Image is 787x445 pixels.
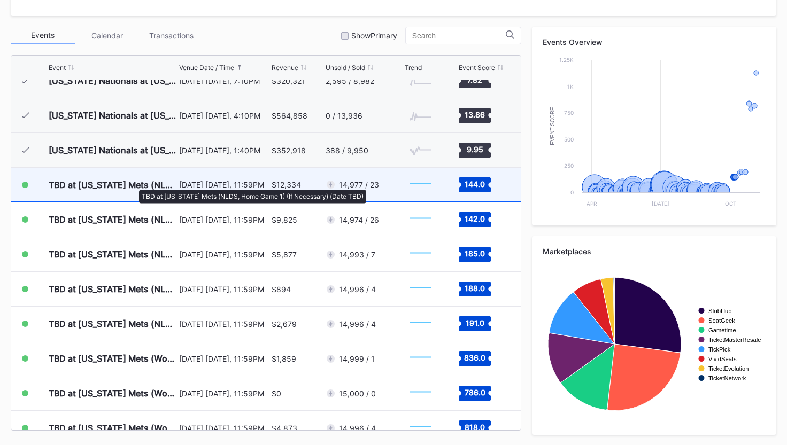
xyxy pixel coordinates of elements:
div: [DATE] [DATE], 11:59PM [179,180,269,189]
div: v 4.0.25 [30,17,52,26]
text: StubHub [708,308,732,314]
text: 786.0 [464,388,485,397]
svg: Chart title [405,137,437,163]
text: TicketMasterResale [708,337,761,343]
div: Show Primary [351,31,397,40]
text: 818.0 [465,423,485,432]
svg: Chart title [405,276,437,302]
text: Apr [587,200,597,207]
div: [DATE] [DATE], 11:59PM [179,319,269,329]
div: [DATE] [DATE], 11:59PM [179,215,269,224]
text: 750 [564,110,574,116]
div: $320,321 [272,76,305,85]
div: $894 [272,285,291,294]
div: $0 [272,389,281,398]
text: 142.0 [465,214,485,223]
div: [DATE] [DATE], 1:40PM [179,146,269,155]
text: TicketNetwork [708,375,746,381]
div: $9,825 [272,215,297,224]
svg: Chart title [405,171,437,198]
div: TBD at [US_STATE] Mets (NLCS, Home Game 2) (If Necessary) (Date TBD) [49,284,176,294]
text: TickPick [708,346,731,353]
div: [DATE] [DATE], 11:59PM [179,389,269,398]
div: $5,877 [272,250,297,259]
div: 14,996 / 4 [339,319,376,329]
text: Event Score [550,107,555,145]
img: tab_keywords_by_traffic_grey.svg [106,62,115,71]
div: TBD at [US_STATE] Mets (World Series, Home Game 2) (If Necessary) (Date TBD) [49,388,176,399]
text: 0 [570,189,574,196]
div: 14,974 / 26 [339,215,379,224]
svg: Chart title [405,241,437,268]
div: Domain: [DOMAIN_NAME] [28,28,118,36]
div: Venue Date / Time [179,64,234,72]
div: TBD at [US_STATE] Mets (NLDS, Home Game 2) (If Necessary) (Date TBD) [49,214,176,225]
div: 14,977 / 23 [339,180,379,189]
img: website_grey.svg [17,28,26,36]
text: TicketEvolution [708,365,749,372]
text: 9.95 [466,145,483,154]
div: Domain Overview [41,63,96,70]
div: 0 / 13,936 [326,111,362,120]
div: 388 / 9,950 [326,146,368,155]
text: VividSeats [708,356,737,362]
text: 191.0 [465,318,484,327]
div: $352,918 [272,146,306,155]
div: $1,859 [272,354,296,363]
div: 15,000 / 0 [339,389,376,398]
input: Search [412,32,506,40]
div: [US_STATE] Nationals at [US_STATE][GEOGRAPHIC_DATA] [49,145,176,155]
div: $4,873 [272,424,297,433]
div: [DATE] [DATE], 11:59PM [179,354,269,363]
div: Events [11,27,75,44]
div: Revenue [272,64,298,72]
svg: Chart title [405,310,437,337]
img: tab_domain_overview_orange.svg [29,62,37,71]
text: 144.0 [465,179,485,188]
text: SeatGeek [708,317,735,324]
div: TBD at [US_STATE] Mets (World Series, Home Game 3) (If Necessary) (Date TBD) [49,423,176,433]
text: Oct [724,200,736,207]
svg: Chart title [543,264,766,424]
div: Trend [405,64,422,72]
div: Event [49,64,66,72]
img: logo_orange.svg [17,17,26,26]
text: 836.0 [464,353,485,362]
text: 188.0 [465,284,485,293]
svg: Chart title [405,345,437,372]
div: $12,334 [272,180,301,189]
div: Unsold / Sold [326,64,365,72]
div: Events Overview [543,37,766,46]
div: Marketplaces [543,247,766,256]
text: 7.82 [467,75,482,84]
div: Calendar [75,27,139,44]
div: Event Score [459,64,495,72]
div: [DATE] [DATE], 11:59PM [179,424,269,433]
div: [DATE] [DATE], 11:59PM [179,285,269,294]
div: 2,595 / 8,982 [326,76,374,85]
div: TBD at [US_STATE] Mets (World Series, Home Game 1) (If Necessary) (Date TBD) [49,353,176,364]
svg: Chart title [405,380,437,407]
div: [DATE] [DATE], 7:10PM [179,76,269,85]
text: 13.86 [465,110,485,119]
svg: Chart title [543,54,766,215]
svg: Chart title [405,102,437,129]
div: TBD at [US_STATE] Mets (NLDS, Home Game 1) (If Necessary) (Date TBD) [49,179,176,190]
div: [DATE] [DATE], 11:59PM [179,250,269,259]
text: 1k [567,83,574,90]
div: 14,999 / 1 [339,354,375,363]
svg: Chart title [405,415,437,441]
div: TBD at [US_STATE] Mets (NLCS, Home Game 1) (If Necessary) (Date TBD) [49,249,176,260]
div: 14,996 / 4 [339,285,376,294]
div: 14,996 / 4 [339,424,376,433]
text: 250 [564,162,574,169]
div: TBD at [US_STATE] Mets (NLCS, Home Game 3) (If Necessary) (Date TBD) [49,318,176,329]
div: Keywords by Traffic [118,63,180,70]
svg: Chart title [405,67,437,94]
div: Transactions [139,27,203,44]
div: $564,858 [272,111,307,120]
div: [US_STATE] Nationals at [US_STATE][GEOGRAPHIC_DATA] (Long Sleeve T-Shirt Giveaway) [49,110,176,121]
text: 500 [564,136,574,143]
text: [DATE] [652,200,669,207]
div: [US_STATE] Nationals at [US_STATE] Mets (Pop-Up Home Run Apple Giveaway) [49,75,176,86]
